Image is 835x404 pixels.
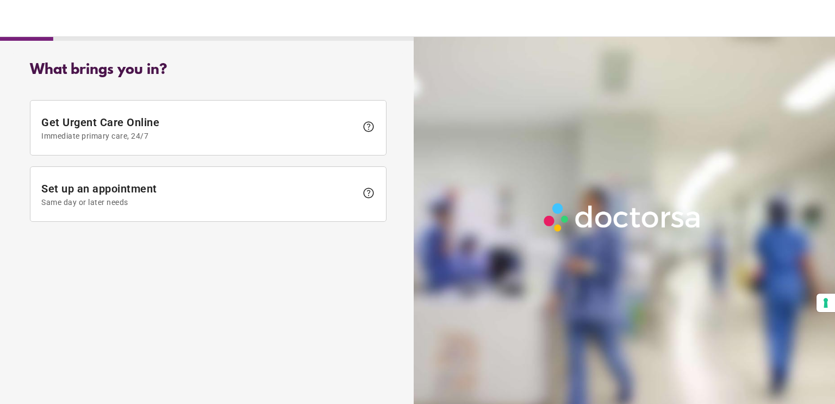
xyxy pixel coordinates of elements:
span: help [362,187,375,200]
span: help [362,120,375,133]
span: Same day or later needs [41,198,357,207]
img: Logo-Doctorsa-trans-White-partial-flat.png [539,198,706,235]
button: Your consent preferences for tracking technologies [817,294,835,312]
span: Get Urgent Care Online [41,116,357,140]
div: What brings you in? [30,62,387,78]
span: Set up an appointment [41,182,357,207]
span: Immediate primary care, 24/7 [41,132,357,140]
